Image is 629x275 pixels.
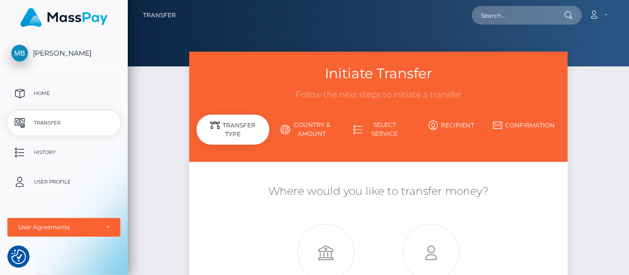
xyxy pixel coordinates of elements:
[269,117,342,142] a: Country & Amount
[11,116,116,130] p: Transfer
[197,64,560,83] h3: Initiate Transfer
[472,6,564,25] input: Search...
[7,140,120,165] a: History
[11,145,116,160] p: History
[415,117,487,134] a: Recipient
[143,5,176,26] a: Transfer
[197,115,269,145] div: Transfer Type
[20,8,108,27] img: MassPay
[7,111,120,135] a: Transfer
[11,175,116,189] p: User Profile
[342,117,415,142] a: Select Service
[197,89,560,101] h3: Follow the next steps to initiate a transfer
[197,184,560,199] h5: Where would you like to transfer money?
[7,170,120,194] a: User Profile
[487,117,560,134] a: Confirmation
[11,249,26,264] button: Consent Preferences
[18,223,99,231] div: User Agreements
[7,81,120,106] a: Home
[11,249,26,264] img: Revisit consent button
[11,86,116,101] p: Home
[7,218,120,237] button: User Agreements
[7,49,120,58] span: [PERSON_NAME]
